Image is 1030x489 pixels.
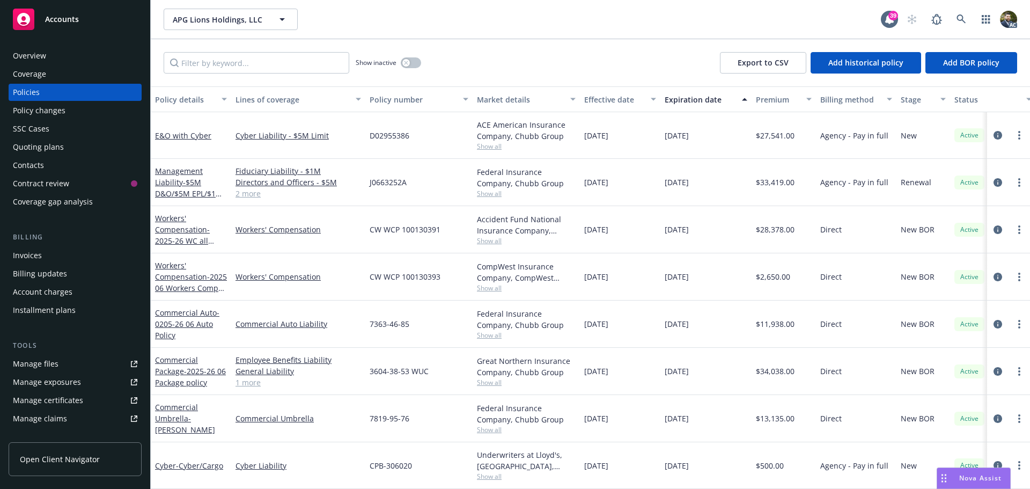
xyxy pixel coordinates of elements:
a: Policy changes [9,102,142,119]
a: 2 more [236,188,361,199]
a: Contacts [9,157,142,174]
a: circleInformation [991,223,1004,236]
span: Accounts [45,15,79,24]
a: Invoices [9,247,142,264]
button: Nova Assist [937,468,1011,489]
span: Renewal [901,177,931,188]
span: New BOR [901,413,935,424]
a: Workers' Compensation [155,213,210,257]
span: Show all [477,142,576,151]
div: Policy changes [13,102,65,119]
span: Show all [477,189,576,198]
span: [DATE] [665,318,689,330]
span: $13,135.00 [756,413,794,424]
span: [DATE] [665,366,689,377]
a: Workers' Compensation [155,260,227,316]
div: SSC Cases [13,120,49,137]
a: Cyber Liability [236,460,361,471]
span: $33,419.00 [756,177,794,188]
div: Effective date [584,94,644,105]
span: Direct [820,366,842,377]
span: New BOR [901,366,935,377]
span: D02955386 [370,130,409,141]
a: General Liability [236,366,361,377]
span: $28,378.00 [756,224,794,235]
a: circleInformation [991,129,1004,142]
span: [DATE] [584,318,608,330]
button: Lines of coverage [231,86,365,112]
a: more [1013,176,1026,189]
div: Drag to move [937,468,951,488]
a: Switch app [975,9,997,30]
div: Quoting plans [13,138,64,156]
div: ACE American Insurance Company, Chubb Group [477,119,576,142]
div: Contacts [13,157,44,174]
a: Coverage gap analysis [9,193,142,210]
span: Show all [477,331,576,340]
span: $34,038.00 [756,366,794,377]
div: Tools [9,340,142,351]
span: Active [959,414,980,424]
div: Stage [901,94,934,105]
span: Manage exposures [9,374,142,391]
a: Contract review [9,175,142,192]
a: Manage certificates [9,392,142,409]
span: [DATE] [665,271,689,282]
div: Status [954,94,1020,105]
a: 1 more [236,377,361,388]
div: Billing updates [13,265,67,282]
a: circleInformation [991,271,1004,283]
div: Manage certificates [13,392,83,409]
a: Cyber [155,461,223,471]
a: Start snowing [901,9,923,30]
span: Active [959,272,980,282]
button: Effective date [580,86,660,112]
span: Show all [477,425,576,434]
div: Lines of coverage [236,94,349,105]
a: Policies [9,84,142,101]
span: Nova Assist [959,473,1002,483]
a: Directors and Officers - $5M [236,177,361,188]
a: Overview [9,47,142,64]
span: - $5M D&O/$5M EPL/$1M FID/$1M Crime [155,177,223,210]
button: Add BOR policy [925,52,1017,74]
div: Federal Insurance Company, Chubb Group [477,403,576,425]
span: Open Client Navigator [20,454,100,465]
div: Policy number [370,94,457,105]
span: 3604-38-53 WUC [370,366,429,377]
span: [DATE] [584,271,608,282]
span: $2,650.00 [756,271,790,282]
a: Manage files [9,355,142,373]
a: Manage BORs [9,428,142,446]
a: circleInformation [991,176,1004,189]
div: Market details [477,94,564,105]
span: $500.00 [756,460,784,471]
span: [DATE] [665,413,689,424]
a: Cyber Liability - $5M Limit [236,130,361,141]
span: Agency - Pay in full [820,130,888,141]
a: E&O with Cyber [155,130,211,141]
div: Coverage gap analysis [13,193,93,210]
span: Active [959,319,980,329]
a: Search [951,9,972,30]
span: New BOR [901,224,935,235]
span: Show all [477,236,576,245]
span: [DATE] [584,177,608,188]
a: Workers' Compensation [236,224,361,235]
span: CW WCP 100130393 [370,271,440,282]
div: Manage BORs [13,428,63,446]
button: Expiration date [660,86,752,112]
span: Show all [477,472,576,481]
div: Expiration date [665,94,735,105]
div: Contract review [13,175,69,192]
span: $11,938.00 [756,318,794,330]
span: APG Lions Holdings, LLC [173,14,266,25]
div: Underwriters at Lloyd's, [GEOGRAPHIC_DATA], [PERSON_NAME] of [GEOGRAPHIC_DATA], [PERSON_NAME] Cargo [477,449,576,472]
span: Active [959,367,980,376]
span: [DATE] [665,224,689,235]
span: Active [959,225,980,235]
a: more [1013,129,1026,142]
span: - 2025-26 WC all other states [155,224,214,257]
button: Policy number [365,86,473,112]
div: Billing method [820,94,880,105]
